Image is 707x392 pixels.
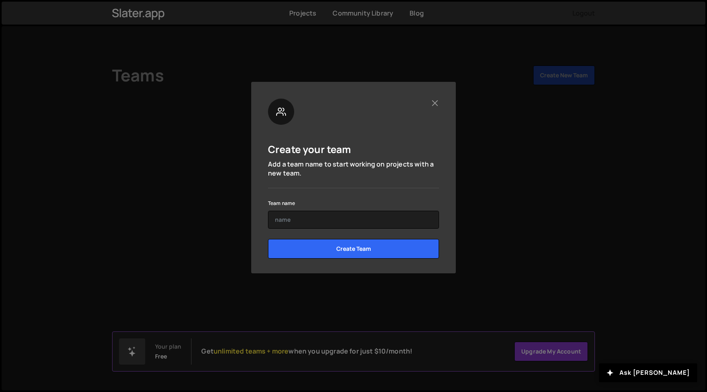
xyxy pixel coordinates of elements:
button: Close [430,99,439,107]
button: Ask [PERSON_NAME] [599,363,697,382]
p: Add a team name to start working on projects with a new team. [268,160,439,178]
input: name [268,211,439,229]
input: Create Team [268,239,439,259]
h5: Create your team [268,143,351,155]
label: Team name [268,199,295,207]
